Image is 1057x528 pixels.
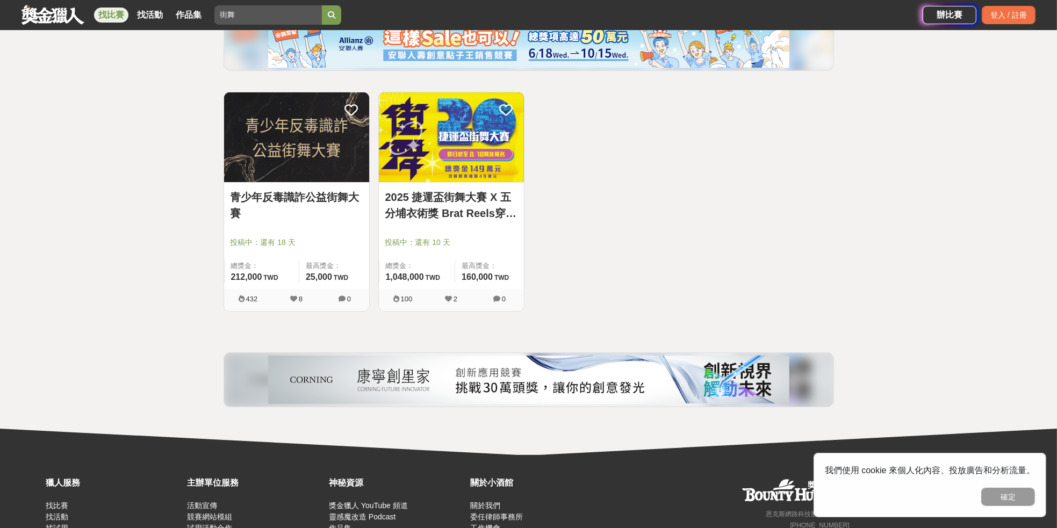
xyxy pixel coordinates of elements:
span: 0 [347,295,351,303]
a: 找比賽 [94,8,128,23]
div: 關於小酒館 [471,476,607,489]
span: TWD [263,274,278,281]
span: 最高獎金： [462,261,517,271]
span: 212,000 [231,272,262,281]
img: cf4fb443-4ad2-4338-9fa3-b46b0bf5d316.png [268,19,789,68]
button: 確定 [981,488,1035,506]
span: 2 [454,295,457,303]
div: 獵人服務 [46,476,182,489]
span: 432 [246,295,258,303]
div: 登入 / 註冊 [982,6,1036,24]
a: 找比賽 [46,501,68,510]
a: 辦比賽 [923,6,976,24]
span: 最高獎金： [306,261,363,271]
div: 神秘資源 [329,476,465,489]
a: 競賽網站模組 [188,512,233,521]
a: Cover Image [379,92,524,183]
input: 總獎金40萬元—全球自行車設計比賽 [214,5,322,25]
a: 活動宣傳 [188,501,218,510]
a: 青少年反毒識詐公益街舞大賽 [231,189,363,221]
img: 26832ba5-e3c6-4c80-9a06-d1bc5d39966c.png [268,356,789,404]
img: Cover Image [379,92,524,182]
span: 100 [401,295,413,303]
span: 總獎金： [386,261,449,271]
a: 找活動 [133,8,167,23]
span: TWD [494,274,509,281]
img: Cover Image [224,92,369,182]
a: 作品集 [171,8,206,23]
a: 找活動 [46,512,68,521]
span: 投稿中：還有 10 天 [385,237,517,248]
div: 主辦單位服務 [188,476,324,489]
span: 總獎金： [231,261,292,271]
span: 25,000 [306,272,332,281]
a: 獎金獵人 YouTube 頻道 [329,501,408,510]
a: 靈感魔改造 Podcast [329,512,396,521]
small: 恩克斯網路科技股份有限公司 [766,510,850,518]
a: 2025 捷運盃街舞大賽 X 五分埔衣術獎 Brat Reels穿搭影片挑戰賽 [385,189,517,221]
span: TWD [334,274,348,281]
a: 關於我們 [471,501,501,510]
a: Cover Image [224,92,369,183]
span: 1,048,000 [386,272,424,281]
span: 我們使用 cookie 來個人化內容、投放廣告和分析流量。 [825,466,1035,475]
span: TWD [426,274,440,281]
span: 0 [502,295,506,303]
span: 投稿中：還有 18 天 [231,237,363,248]
span: 8 [299,295,303,303]
a: 委任律師事務所 [471,512,523,521]
span: 160,000 [462,272,493,281]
